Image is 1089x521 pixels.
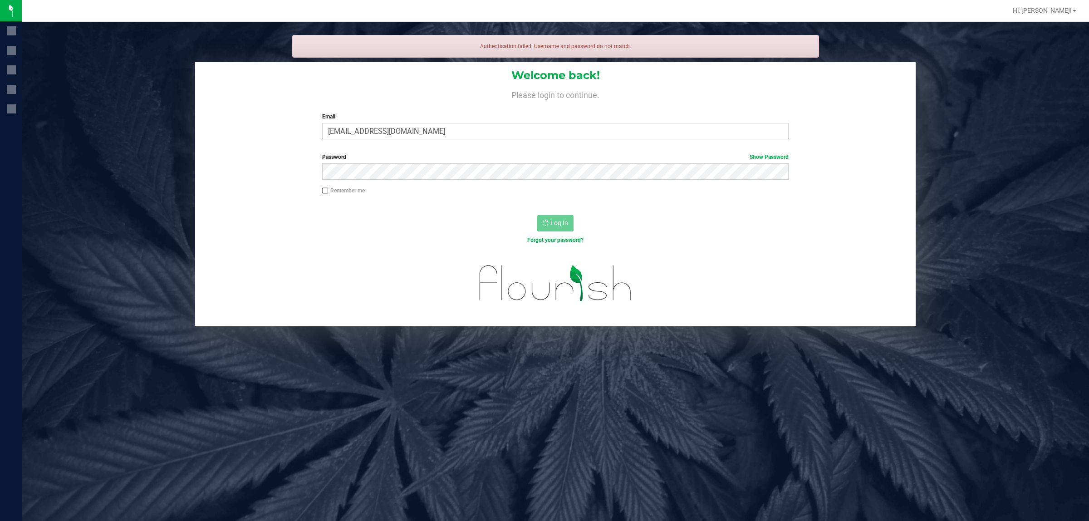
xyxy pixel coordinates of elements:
[322,187,329,194] input: Remember me
[292,35,819,58] div: Authentication failed. Username and password do not match.
[550,219,568,226] span: Log In
[322,154,346,160] span: Password
[750,154,789,160] a: Show Password
[537,215,574,231] button: Log In
[466,254,646,312] img: flourish_logo.svg
[322,113,789,121] label: Email
[195,69,916,81] h1: Welcome back!
[527,237,584,243] a: Forgot your password?
[322,187,365,195] label: Remember me
[195,89,916,100] h4: Please login to continue.
[1013,7,1072,14] span: Hi, [PERSON_NAME]!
